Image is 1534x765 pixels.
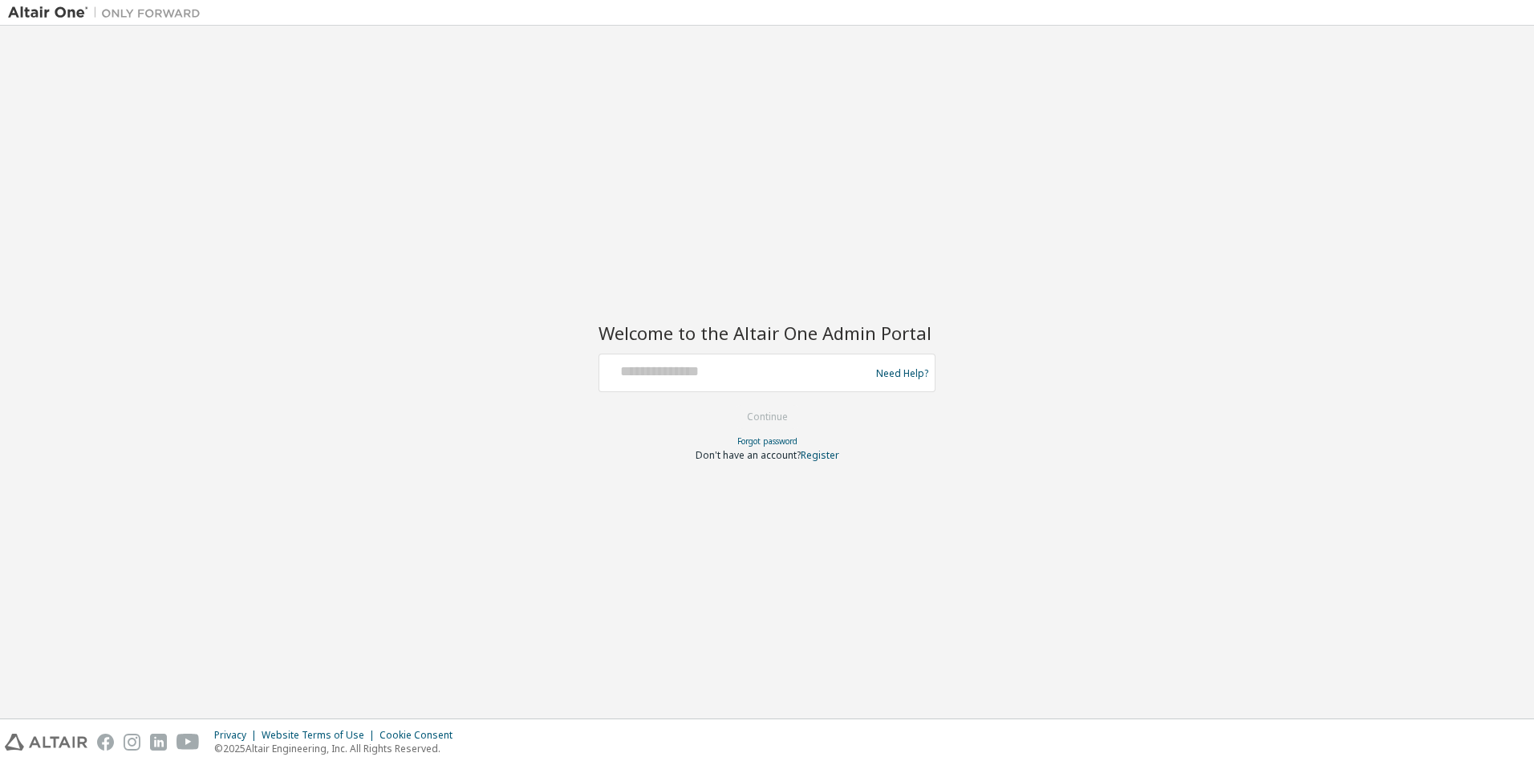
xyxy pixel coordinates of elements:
img: instagram.svg [124,734,140,751]
div: Website Terms of Use [262,729,379,742]
span: Don't have an account? [696,448,801,462]
p: © 2025 Altair Engineering, Inc. All Rights Reserved. [214,742,462,755]
img: facebook.svg [97,734,114,751]
img: youtube.svg [177,734,200,751]
a: Register [801,448,839,462]
a: Forgot password [737,435,797,447]
div: Cookie Consent [379,729,462,742]
img: linkedin.svg [150,734,167,751]
a: Need Help? [876,373,928,374]
h2: Welcome to the Altair One Admin Portal [599,322,935,344]
div: Privacy [214,729,262,742]
img: altair_logo.svg [5,734,87,751]
img: Altair One [8,5,209,21]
